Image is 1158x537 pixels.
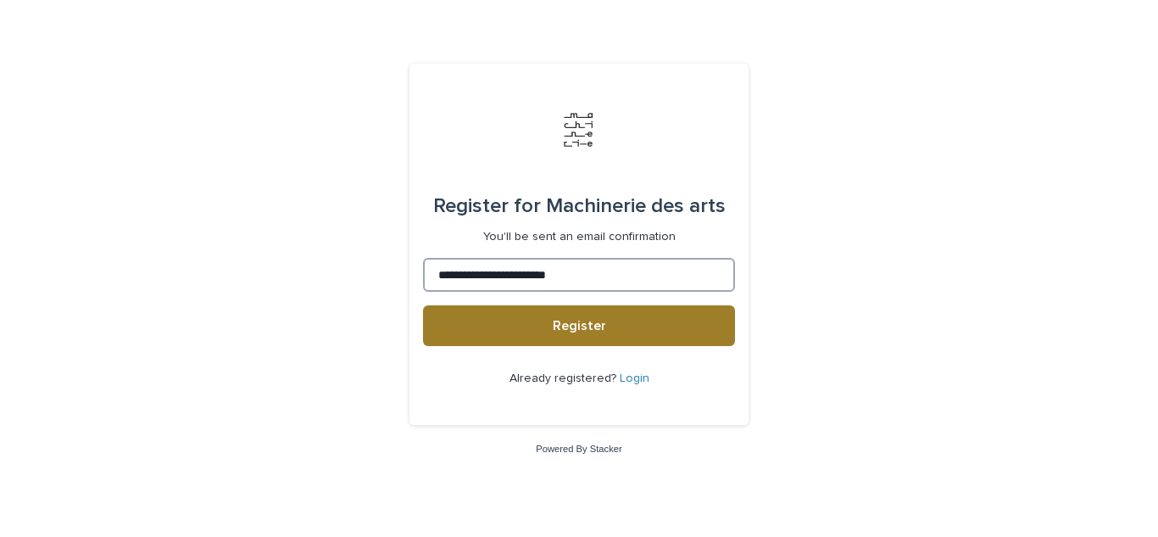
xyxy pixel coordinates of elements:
[554,104,604,155] img: Jx8JiDZqSLW7pnA6nIo1
[553,319,606,333] span: Register
[433,196,541,216] span: Register for
[423,305,735,346] button: Register
[433,182,726,230] div: Machinerie des arts
[536,444,621,454] a: Powered By Stacker
[483,230,676,244] p: You'll be sent an email confirmation
[509,372,620,384] span: Already registered?
[620,372,649,384] a: Login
